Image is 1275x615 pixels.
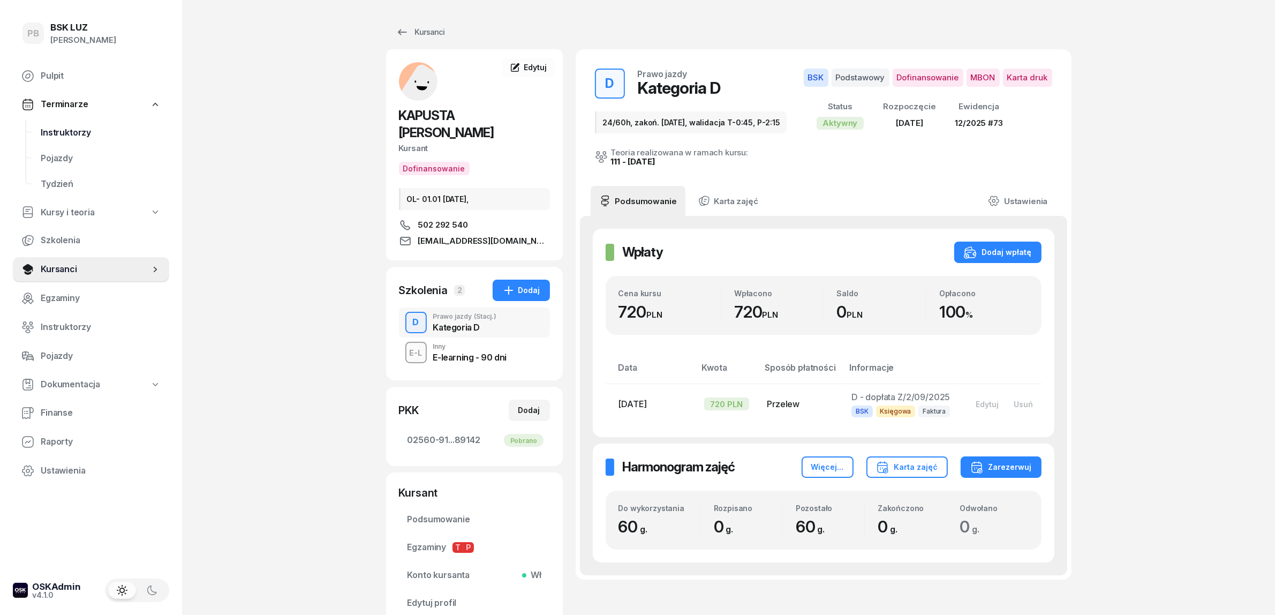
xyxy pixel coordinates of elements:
[433,323,497,332] div: Kategoria D
[890,524,897,535] small: g.
[509,400,550,421] button: Dodaj
[32,171,169,197] a: Tydzień
[638,70,687,78] div: Prawo jazdy
[802,456,854,478] button: Więcej...
[690,186,767,216] a: Karta zajęć
[896,118,923,128] span: [DATE]
[966,310,974,320] small: %
[960,504,1028,513] div: Odwołano
[618,289,721,298] div: Cena kursu
[611,156,655,167] a: 111 - [DATE]
[409,313,424,332] div: D
[399,403,419,418] div: PKK
[955,100,1003,114] div: Ewidencja
[418,219,468,231] span: 502 292 540
[41,378,100,392] span: Dokumentacja
[851,392,950,402] span: D - dopłata Z/2/09/2025
[976,400,999,409] div: Edytuj
[13,343,169,369] a: Pojazdy
[918,406,950,417] span: Faktura
[832,69,889,87] span: Podstawowy
[526,568,541,582] span: Wł
[493,280,550,301] button: Dodaj
[763,310,779,320] small: PLN
[843,361,960,384] th: Informacje
[714,517,739,536] span: 0
[726,524,734,535] small: g.
[41,435,161,449] span: Raporty
[50,23,116,32] div: BSK LUZ
[41,177,161,191] span: Tydzień
[638,78,721,97] div: Kategoria D
[939,289,1029,298] div: Opłacono
[618,302,721,322] div: 720
[474,313,497,320] span: (Stacj.)
[41,262,150,276] span: Kursanci
[41,69,161,83] span: Pulpit
[405,312,427,333] button: D
[50,33,116,47] div: [PERSON_NAME]
[454,285,465,296] span: 2
[866,456,948,478] button: Karta zajęć
[399,535,550,560] a: EgzaminyTP
[405,346,427,359] div: E-L
[961,456,1042,478] button: Zarezerwuj
[399,188,550,210] div: OL- 01.01 [DATE],
[804,69,828,87] span: BSK
[623,459,735,476] h2: Harmonogram zajęć
[818,524,825,535] small: g.
[399,283,448,298] div: Szkolenia
[883,100,935,114] div: Rozpoczęcie
[504,434,544,447] div: Pobrano
[13,372,169,397] a: Dokumentacja
[41,206,95,220] span: Kursy i teoria
[408,596,541,610] span: Edytuj profil
[399,307,550,337] button: DPrawo jazdy(Stacj.)Kategoria D
[399,162,470,175] button: Dofinansowanie
[408,433,541,447] span: 02560-91...89142
[817,117,864,130] div: Aktywny
[13,400,169,426] a: Finanse
[646,310,662,320] small: PLN
[433,343,507,350] div: Inny
[408,541,541,554] span: Egzaminy
[811,461,844,474] div: Więcej...
[418,235,550,247] span: [EMAIL_ADDRESS][DOMAIN_NAME]
[399,427,550,453] a: 02560-91...89142Pobrano
[433,353,507,362] div: E-learning - 90 dni
[878,517,903,536] span: 0
[601,73,618,94] div: D
[32,582,81,591] div: OSKAdmin
[1006,395,1040,413] button: Usuń
[399,235,550,247] a: [EMAIL_ADDRESS][DOMAIN_NAME]
[955,118,1003,128] span: 12/2025 #73
[618,399,647,409] span: [DATE]
[714,504,782,513] div: Rozpisano
[876,461,938,474] div: Karta zajęć
[618,517,653,536] span: 60
[399,108,494,140] span: KAPUSTA [PERSON_NAME]
[696,361,759,384] th: Kwota
[13,228,169,253] a: Szkolenia
[796,517,830,536] span: 60
[611,148,749,156] div: Teoria realizowana w ramach kursu:
[704,397,750,410] div: 720 PLN
[954,242,1042,263] button: Dodaj wpłatę
[13,286,169,311] a: Egzaminy
[32,591,81,599] div: v4.1.0
[817,100,864,114] div: Status
[623,244,663,261] h2: Wpłaty
[399,141,550,155] div: Kursant
[970,461,1032,474] div: Zarezerwuj
[847,310,863,320] small: PLN
[851,406,873,417] span: BSK
[734,302,824,322] div: 720
[606,361,696,384] th: Data
[408,513,541,527] span: Podsumowanie
[41,406,161,420] span: Finanse
[463,542,474,553] span: P
[502,284,540,297] div: Dodaj
[41,349,161,363] span: Pojazdy
[968,395,1006,413] button: Edytuj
